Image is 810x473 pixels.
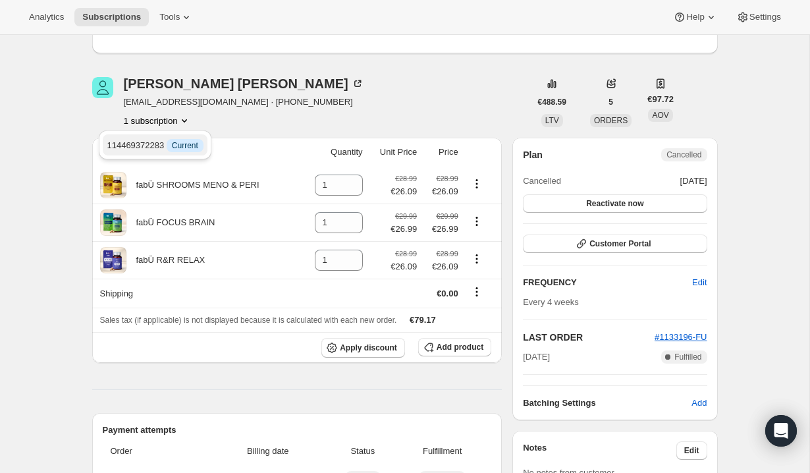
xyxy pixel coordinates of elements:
small: €28.99 [395,175,417,182]
span: Customer Portal [589,238,651,249]
div: fabÜ FOCUS BRAIN [126,216,215,229]
span: 114469372283 [107,140,203,150]
th: Shipping [92,279,299,308]
small: €28.99 [395,250,417,258]
button: Subscriptions [74,8,149,26]
h2: Plan [523,148,543,161]
span: Subscriptions [82,12,141,22]
div: fabÜ SHROOMS MENO & PERI [126,179,259,192]
button: 5 [601,93,621,111]
span: LTV [545,116,559,125]
span: Cancelled [666,150,701,160]
button: Help [665,8,725,26]
h6: Batching Settings [523,397,691,410]
span: Every 4 weeks [523,297,579,307]
th: Quantity [299,138,367,167]
button: 114469372283 InfoCurrent [103,134,207,155]
span: Edit [692,276,707,289]
button: Product actions [466,252,487,266]
span: Cancelled [523,175,561,188]
span: €26.09 [391,260,417,273]
span: 5 [608,97,613,107]
small: €28.99 [437,250,458,258]
span: [EMAIL_ADDRESS][DOMAIN_NAME] · [PHONE_NUMBER] [124,96,364,109]
button: Product actions [124,114,191,127]
button: Edit [684,272,715,293]
span: €26.09 [391,185,417,198]
span: €97.72 [647,93,674,106]
h2: Payment attempts [103,424,492,437]
img: product img [100,172,126,198]
span: €79.17 [410,315,436,325]
button: Product actions [466,214,487,229]
th: Price [421,138,462,167]
button: Analytics [21,8,72,26]
span: Tools [159,12,180,22]
button: Tools [151,8,201,26]
th: Unit Price [367,138,421,167]
span: €488.59 [538,97,566,107]
button: €488.59 [530,93,574,111]
span: Settings [749,12,781,22]
span: Edit [684,445,699,456]
button: Add [684,393,715,414]
span: AOV [652,111,668,120]
span: Michelle McKenna [92,77,113,98]
th: Product [92,138,299,167]
span: Status [333,445,394,458]
span: [DATE] [523,350,550,364]
span: Analytics [29,12,64,22]
span: €26.09 [425,185,458,198]
div: Open Intercom Messenger [765,415,797,447]
span: Fulfilled [674,352,701,362]
small: €29.99 [437,212,458,220]
span: Help [686,12,704,22]
button: Shipping actions [466,285,487,299]
div: fabÜ R&R RELAX [126,254,205,267]
a: #1133196-FU [655,332,707,342]
img: product img [100,247,126,273]
div: [PERSON_NAME] [PERSON_NAME] [124,77,364,90]
span: Reactivate now [586,198,643,209]
button: Apply discount [321,338,405,358]
button: Settings [728,8,789,26]
button: Edit [676,441,707,460]
span: €26.09 [425,260,458,273]
img: product img [100,209,126,236]
button: Product actions [466,177,487,191]
span: Fulfillment [401,445,483,458]
h3: Notes [523,441,676,460]
th: Order [103,437,207,466]
span: Add product [437,342,483,352]
h2: LAST ORDER [523,331,655,344]
span: [DATE] [680,175,707,188]
span: €26.99 [391,223,417,236]
span: Add [691,397,707,410]
span: €26.99 [425,223,458,236]
small: €28.99 [437,175,458,182]
span: Apply discount [340,343,397,353]
span: Sales tax (if applicable) is not displayed because it is calculated with each new order. [100,316,397,325]
h2: FREQUENCY [523,276,692,289]
span: Current [172,140,198,151]
small: €29.99 [395,212,417,220]
button: #1133196-FU [655,331,707,344]
button: Reactivate now [523,194,707,213]
span: Billing date [211,445,325,458]
span: ORDERS [594,116,628,125]
button: Customer Portal [523,235,707,253]
span: €0.00 [437,289,458,298]
button: Add product [418,338,491,356]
